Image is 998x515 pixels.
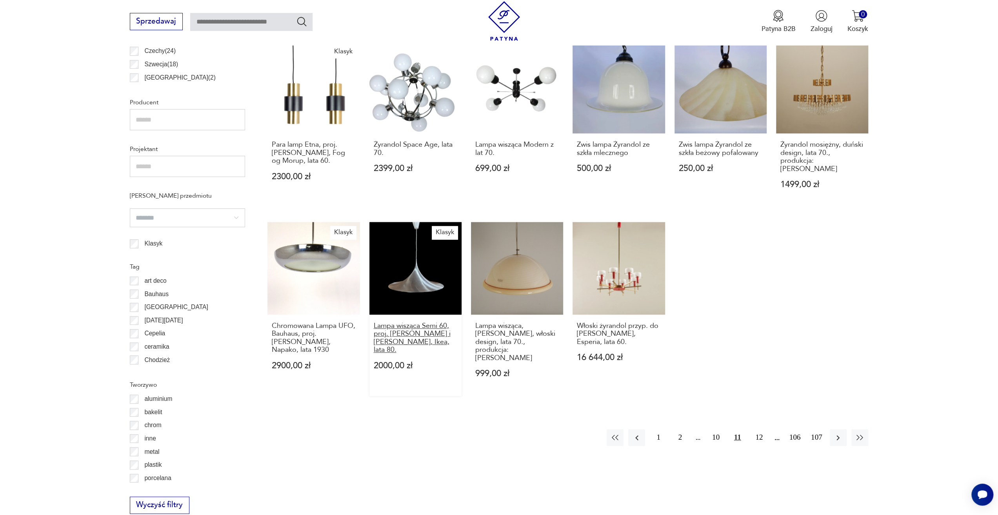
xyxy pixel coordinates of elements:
[672,429,689,446] button: 2
[811,24,833,33] p: Zaloguj
[847,10,868,33] button: 0Koszyk
[471,41,563,207] a: Lampa wisząca Modern z lat 70.Lampa wisząca Modern z lat 70.699,00 zł
[577,322,661,346] h3: Włoski żyrandol przyp. do [PERSON_NAME], Esperia, lata 60.
[144,433,156,444] p: inne
[144,238,162,249] p: Klasyk
[369,41,462,207] a: Żyrandol Space Age, lata 70.Żyrandol Space Age, lata 70.2399,00 zł
[130,191,245,201] p: [PERSON_NAME] przedmiotu
[144,368,168,378] p: Ćmielów
[573,41,665,207] a: Zwis lampa Żyrandol ze szkła mlecznegoZwis lampa Żyrandol ze szkła mlecznego500,00 zł
[707,429,724,446] button: 10
[808,429,825,446] button: 107
[780,180,864,189] p: 1499,00 zł
[374,322,458,354] h3: Lampa wisząca Semi 60, proj. [PERSON_NAME] i [PERSON_NAME], Ikea, lata 80.
[130,380,245,390] p: Tworzywo
[577,141,661,157] h3: Zwis lampa Żyrandol ze szkła mlecznego
[475,164,559,173] p: 699,00 zł
[144,486,164,496] p: porcelit
[761,10,795,33] button: Patyna B2B
[859,10,867,18] div: 0
[374,164,458,173] p: 2399,00 zł
[678,141,762,157] h3: Zwis lampa Żyrandol ze szkła beżowy pofalowany
[847,24,868,33] p: Koszyk
[772,10,784,22] img: Ikona medalu
[650,429,667,446] button: 1
[577,353,661,362] p: 16 644,00 zł
[374,141,458,157] h3: Żyrandol Space Age, lata 70.
[144,289,169,299] p: Bauhaus
[144,420,161,430] p: chrom
[144,328,165,338] p: Cepelia
[130,262,245,272] p: Tag
[144,355,170,365] p: Chodzież
[852,10,864,22] img: Ikona koszyka
[144,86,215,96] p: [GEOGRAPHIC_DATA] ( 2 )
[296,16,307,27] button: Szukaj
[144,447,159,457] p: metal
[678,164,762,173] p: 250,00 zł
[971,484,993,506] iframe: Smartsupp widget button
[761,24,795,33] p: Patyna B2B
[475,369,559,378] p: 999,00 zł
[577,164,661,173] p: 500,00 zł
[144,315,183,326] p: [DATE][DATE]
[130,19,183,25] a: Sprzedawaj
[144,394,172,404] p: aluminium
[484,1,524,41] img: Patyna - sklep z meblami i dekoracjami vintage
[751,429,767,446] button: 12
[761,10,795,33] a: Ikona medaluPatyna B2B
[475,141,559,157] h3: Lampa wisząca Modern z lat 70.
[144,407,162,417] p: bakelit
[267,222,360,396] a: KlasykChromowana Lampa UFO, Bauhaus, proj. Josef Hurka, Napako, lata 1930Chromowana Lampa UFO, Ba...
[369,222,462,396] a: KlasykLampa wisząca Semi 60, proj. Claus Bonderup i Thorsten Thorup, Ikea, lata 80.Lampa wisząca ...
[144,460,162,470] p: plastik
[144,59,178,69] p: Szwecja ( 18 )
[144,276,166,286] p: art deco
[144,473,171,483] p: porcelana
[374,362,458,370] p: 2000,00 zł
[786,429,803,446] button: 106
[776,41,868,207] a: Żyrandol mosiężny, duński design, lata 70., produkcja: DaniaŻyrandol mosiężny, duński design, lat...
[475,322,559,362] h3: Lampa wisząca, [PERSON_NAME], włoski design, lata 70., produkcja: [PERSON_NAME]
[130,497,189,514] button: Wyczyść filtry
[815,10,827,22] img: Ikonka użytkownika
[144,342,169,352] p: ceramika
[573,222,665,396] a: Włoski żyrandol przyp. do Angelo Brotto, Esperia, lata 60.Włoski żyrandol przyp. do [PERSON_NAME]...
[144,46,176,56] p: Czechy ( 24 )
[272,322,356,354] h3: Chromowana Lampa UFO, Bauhaus, proj. [PERSON_NAME], Napako, lata 1930
[729,429,746,446] button: 11
[144,302,208,312] p: [GEOGRAPHIC_DATA]
[674,41,767,207] a: Zwis lampa Żyrandol ze szkła beżowy pofalowanyZwis lampa Żyrandol ze szkła beżowy pofalowany250,0...
[130,144,245,154] p: Projektant
[267,41,360,207] a: KlasykPara lamp Etna, proj. Jo Hammerborg, Fog og Morup, lata 60.Para lamp Etna, proj. [PERSON_NA...
[811,10,833,33] button: Zaloguj
[272,362,356,370] p: 2900,00 zł
[144,73,215,83] p: [GEOGRAPHIC_DATA] ( 2 )
[272,141,356,165] h3: Para lamp Etna, proj. [PERSON_NAME], Fog og Morup, lata 60.
[272,173,356,181] p: 2300,00 zł
[130,13,183,30] button: Sprzedawaj
[780,141,864,173] h3: Żyrandol mosiężny, duński design, lata 70., produkcja: [PERSON_NAME]
[471,222,563,396] a: Lampa wisząca, szkło Murano, włoski design, lata 70., produkcja: WłochyLampa wisząca, [PERSON_NAM...
[130,97,245,107] p: Producent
